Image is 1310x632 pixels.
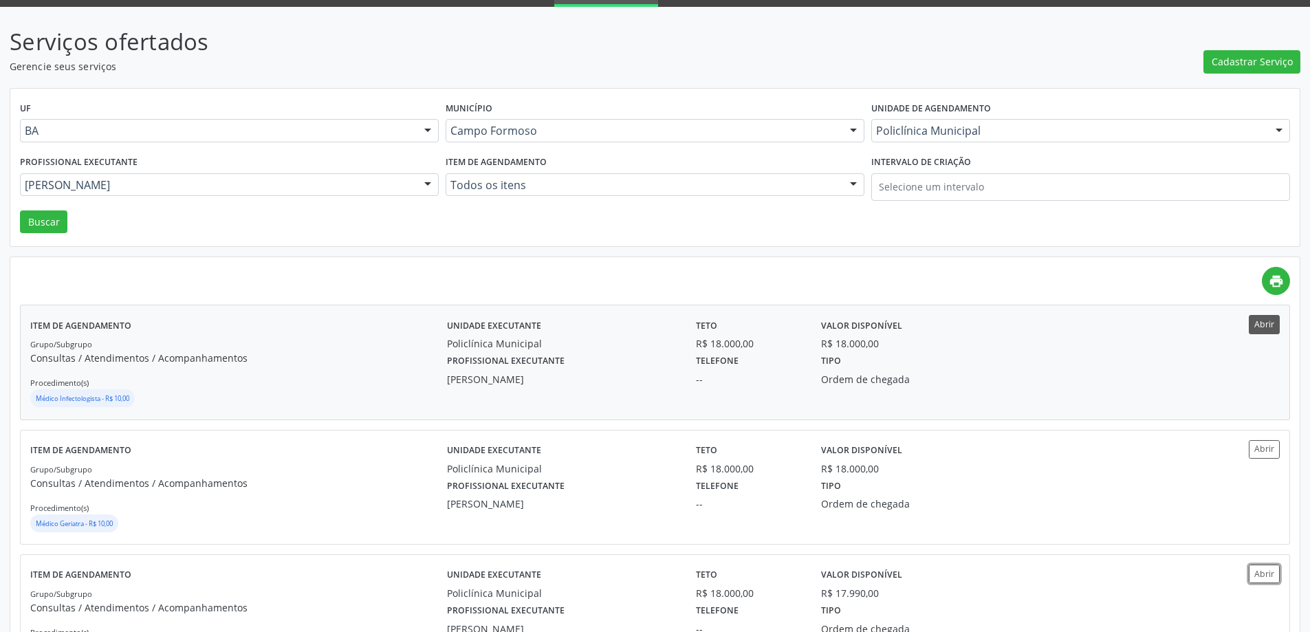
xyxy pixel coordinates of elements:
label: UF [20,98,31,120]
a: print [1262,267,1290,295]
small: Procedimento(s) [30,378,89,388]
button: Abrir [1249,440,1280,459]
span: [PERSON_NAME] [25,178,411,192]
div: R$ 18.000,00 [696,586,801,600]
label: Valor disponível [821,315,902,336]
span: BA [25,124,411,138]
input: Selecione um intervalo [871,173,1290,201]
small: Médico Infectologista - R$ 10,00 [36,394,129,403]
label: Telefone [696,600,739,622]
div: R$ 18.000,00 [821,336,879,351]
label: Unidade executante [447,565,541,586]
div: Policlínica Municipal [447,336,677,351]
label: Município [446,98,492,120]
label: Unidade de agendamento [871,98,991,120]
label: Teto [696,315,717,336]
i: print [1269,274,1284,289]
label: Profissional executante [447,476,565,497]
label: Profissional executante [447,600,565,622]
label: Intervalo de criação [871,152,971,173]
span: Cadastrar Serviço [1212,54,1293,69]
label: Item de agendamento [30,315,131,336]
div: -- [696,372,801,386]
label: Unidade executante [447,315,541,336]
p: Consultas / Atendimentos / Acompanhamentos [30,476,447,490]
small: Grupo/Subgrupo [30,464,92,475]
small: Médico Geriatra - R$ 10,00 [36,519,113,528]
label: Unidade executante [447,440,541,461]
p: Serviços ofertados [10,25,913,59]
div: R$ 17.990,00 [821,586,879,600]
label: Profissional executante [447,351,565,372]
button: Cadastrar Serviço [1203,50,1300,74]
label: Item de agendamento [30,440,131,461]
span: Policlínica Municipal [876,124,1262,138]
label: Valor disponível [821,440,902,461]
div: Ordem de chegada [821,497,989,511]
label: Teto [696,440,717,461]
label: Tipo [821,600,841,622]
button: Abrir [1249,565,1280,583]
label: Valor disponível [821,565,902,586]
label: Item de agendamento [30,565,131,586]
label: Telefone [696,476,739,497]
button: Buscar [20,210,67,234]
label: Teto [696,565,717,586]
label: Profissional executante [20,152,138,173]
div: [PERSON_NAME] [447,497,677,511]
div: R$ 18.000,00 [696,461,801,476]
div: Policlínica Municipal [447,586,677,600]
label: Telefone [696,351,739,372]
div: R$ 18.000,00 [821,461,879,476]
div: Ordem de chegada [821,372,989,386]
small: Procedimento(s) [30,503,89,513]
label: Tipo [821,351,841,372]
small: Grupo/Subgrupo [30,589,92,599]
div: -- [696,497,801,511]
button: Abrir [1249,315,1280,334]
small: Grupo/Subgrupo [30,339,92,349]
p: Gerencie seus serviços [10,59,913,74]
span: Todos os itens [450,178,836,192]
p: Consultas / Atendimentos / Acompanhamentos [30,600,447,615]
div: R$ 18.000,00 [696,336,801,351]
label: Item de agendamento [446,152,547,173]
span: Campo Formoso [450,124,836,138]
div: [PERSON_NAME] [447,372,677,386]
label: Tipo [821,476,841,497]
p: Consultas / Atendimentos / Acompanhamentos [30,351,447,365]
div: Policlínica Municipal [447,461,677,476]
